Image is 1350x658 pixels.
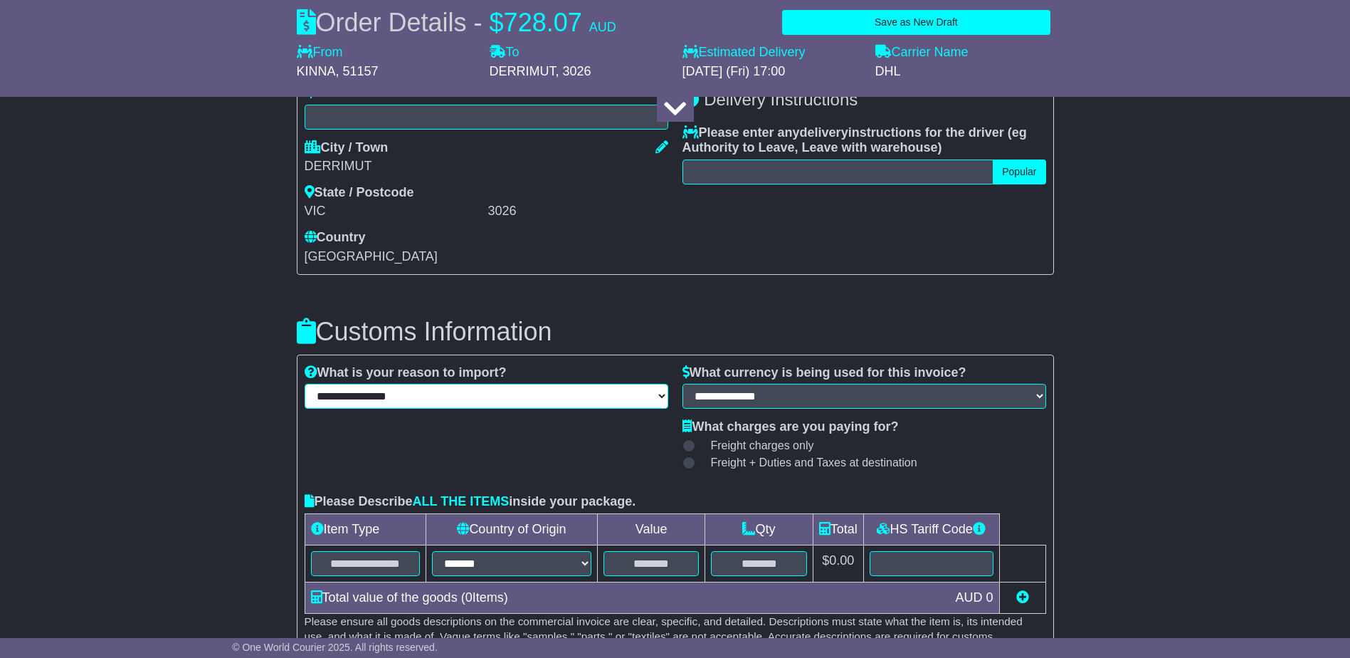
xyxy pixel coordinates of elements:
button: Popular [993,160,1045,184]
a: Add new item [1016,590,1029,605]
label: Please Describe inside your package. [305,494,636,510]
label: What charges are you paying for? [682,419,899,435]
div: 3026 [488,204,668,219]
span: , 51157 [336,64,379,78]
span: AUD [589,20,616,34]
span: , 3026 [556,64,591,78]
td: $ [813,545,863,582]
span: delivery [800,125,848,140]
td: Country of Origin [426,513,597,545]
td: Total [813,513,863,545]
label: City / Town [305,140,389,156]
span: © One World Courier 2025. All rights reserved. [232,642,438,653]
div: VIC [305,204,485,219]
span: eg Authority to Leave, Leave with warehouse [682,125,1027,155]
span: [GEOGRAPHIC_DATA] [305,249,438,263]
div: [DATE] (Fri) 17:00 [682,64,861,80]
td: HS Tariff Code [863,513,999,545]
label: Estimated Delivery [682,45,861,61]
label: To [490,45,520,61]
div: Order Details - [297,7,616,38]
span: 0.00 [829,553,854,568]
span: ALL THE ITEMS [413,494,510,508]
small: Please ensure all goods descriptions on the commercial invoice are clear, specific, and detailed.... [305,615,1023,658]
td: Value [598,513,705,545]
button: Save as New Draft [782,10,1050,35]
span: 0 [986,590,993,605]
span: DERRIMUT [490,64,556,78]
div: Total value of the goods ( Items) [304,588,949,607]
label: Country [305,230,366,246]
span: $ [490,8,504,37]
label: Please enter any instructions for the driver ( ) [682,125,1046,156]
td: Item Type [305,513,426,545]
span: AUD [955,590,982,605]
span: 728.07 [504,8,582,37]
span: KINNA [297,64,336,78]
td: Qty [705,513,813,545]
label: State / Postcode [305,185,414,201]
label: What currency is being used for this invoice? [682,365,966,381]
span: Freight + Duties and Taxes at destination [711,456,917,469]
span: 0 [465,590,473,605]
div: DERRIMUT [305,159,668,174]
label: Freight charges only [693,439,814,452]
label: What is your reason to import? [305,365,507,381]
h3: Customs Information [297,318,1054,346]
label: Carrier Name [875,45,969,61]
div: DHL [875,64,1054,80]
label: From [297,45,343,61]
